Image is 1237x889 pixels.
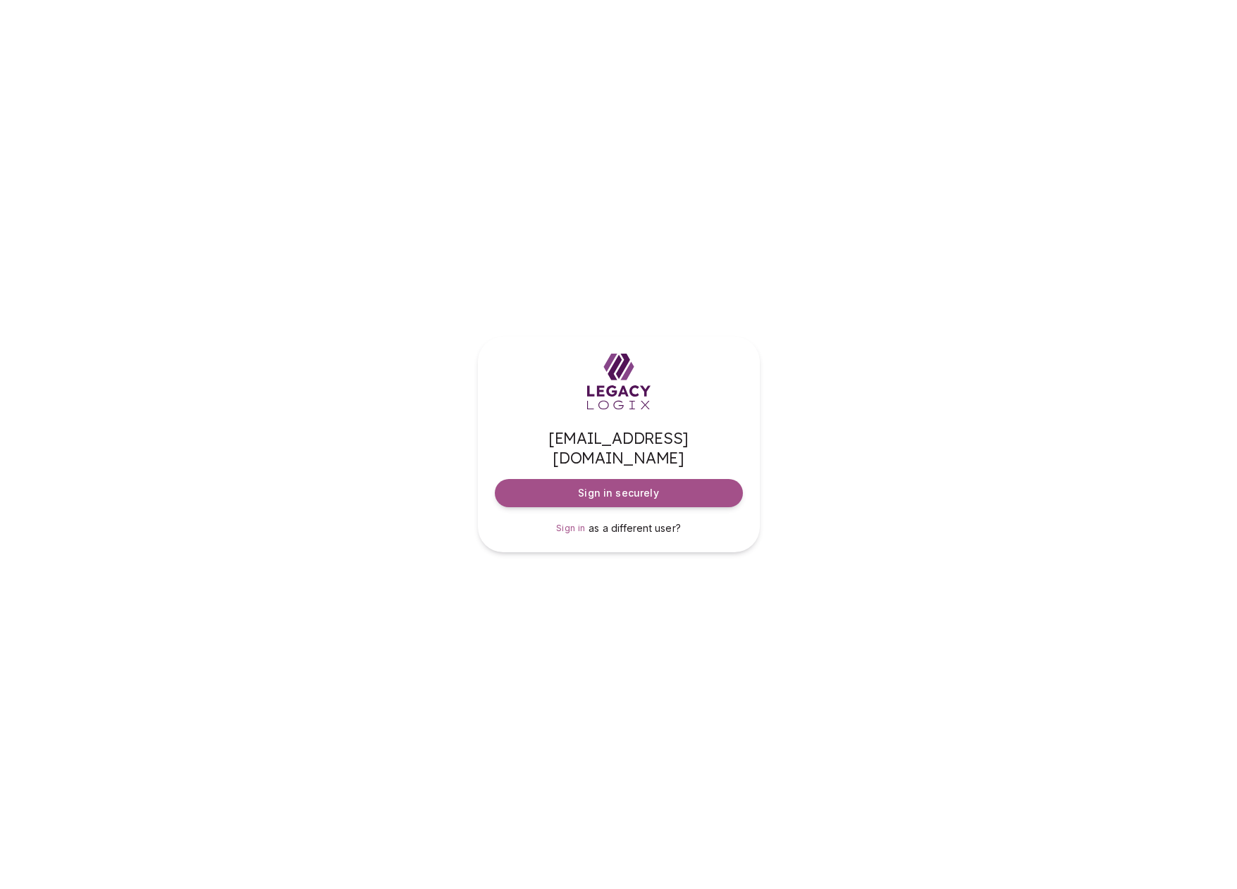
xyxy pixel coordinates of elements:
span: Sign in [556,523,586,533]
a: Sign in [556,521,586,535]
button: Sign in securely [495,479,743,507]
span: Sign in securely [578,486,658,500]
span: as a different user? [589,522,681,534]
span: [EMAIL_ADDRESS][DOMAIN_NAME] [495,428,743,468]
